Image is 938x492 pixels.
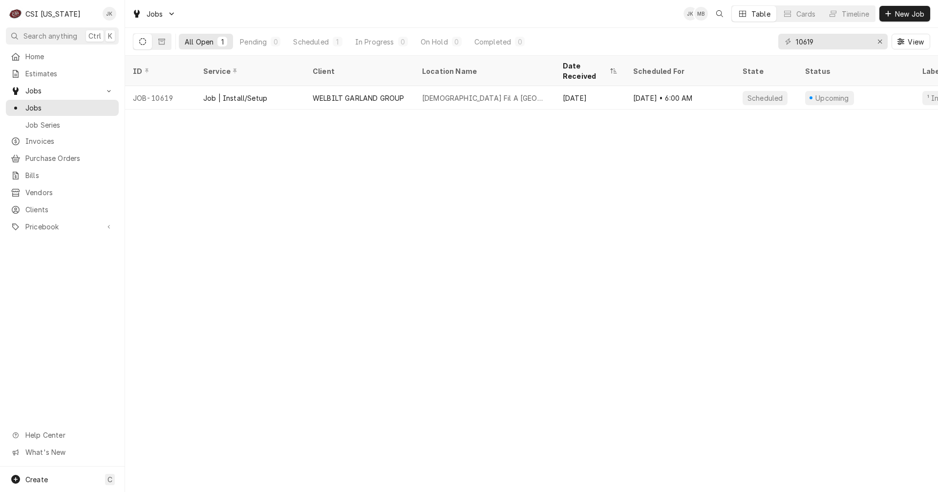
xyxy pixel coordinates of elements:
[796,34,869,49] input: Keyword search
[203,93,267,103] div: Job | Install/Setup
[203,66,295,76] div: Service
[454,37,460,47] div: 0
[683,7,697,21] div: Jeff Kuehl's Avatar
[712,6,727,22] button: Open search
[751,9,770,19] div: Table
[694,7,708,21] div: MB
[147,9,163,19] span: Jobs
[108,31,112,41] span: K
[240,37,267,47] div: Pending
[103,7,116,21] div: Jeff Kuehl's Avatar
[872,34,888,49] button: Erase input
[25,430,113,440] span: Help Center
[6,150,119,166] a: Purchase Orders
[9,7,22,21] div: CSI Kentucky's Avatar
[25,103,114,113] span: Jobs
[879,6,930,22] button: New Job
[125,86,195,110] div: JOB-10619
[6,83,119,99] a: Go to Jobs
[400,37,406,47] div: 0
[25,447,113,457] span: What's New
[25,68,114,79] span: Estimates
[25,153,114,163] span: Purchase Orders
[23,31,77,41] span: Search anything
[25,187,114,198] span: Vendors
[814,93,851,103] div: Upcoming
[422,66,545,76] div: Location Name
[128,6,180,22] a: Go to Jobs
[25,475,48,484] span: Create
[6,427,119,443] a: Go to Help Center
[694,7,708,21] div: Matt Brewington's Avatar
[313,93,404,103] div: WELBILT GARLAND GROUP
[9,7,22,21] div: C
[422,93,547,103] div: [DEMOGRAPHIC_DATA] Fil A [GEOGRAPHIC_DATA] FSU 3431
[25,120,114,130] span: Job Series
[517,37,523,47] div: 0
[421,37,448,47] div: On Hold
[25,222,99,232] span: Pricebook
[6,100,119,116] a: Jobs
[185,37,213,47] div: All Open
[683,7,697,21] div: JK
[103,7,116,21] div: JK
[625,86,735,110] div: [DATE] • 6:00 AM
[563,61,608,81] div: Date Received
[219,37,225,47] div: 1
[6,444,119,460] a: Go to What's New
[25,170,114,180] span: Bills
[313,66,405,76] div: Client
[805,66,905,76] div: Status
[6,201,119,218] a: Clients
[273,37,278,47] div: 0
[6,27,119,45] button: Search anythingCtrlK
[906,37,926,47] span: View
[555,86,625,110] div: [DATE]
[25,86,99,96] span: Jobs
[355,37,394,47] div: In Progress
[6,167,119,183] a: Bills
[133,66,186,76] div: ID
[25,9,81,19] div: CSI [US_STATE]
[743,66,789,76] div: State
[293,37,328,47] div: Scheduled
[892,34,930,49] button: View
[6,184,119,201] a: Vendors
[474,37,511,47] div: Completed
[25,136,114,146] span: Invoices
[6,133,119,149] a: Invoices
[6,48,119,65] a: Home
[25,51,114,62] span: Home
[6,219,119,235] a: Go to Pricebook
[796,9,816,19] div: Cards
[746,93,784,103] div: Scheduled
[633,66,725,76] div: Scheduled For
[88,31,101,41] span: Ctrl
[893,9,926,19] span: New Job
[107,474,112,485] span: C
[842,9,869,19] div: Timeline
[25,204,114,215] span: Clients
[6,66,119,82] a: Estimates
[335,37,341,47] div: 1
[6,117,119,133] a: Job Series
